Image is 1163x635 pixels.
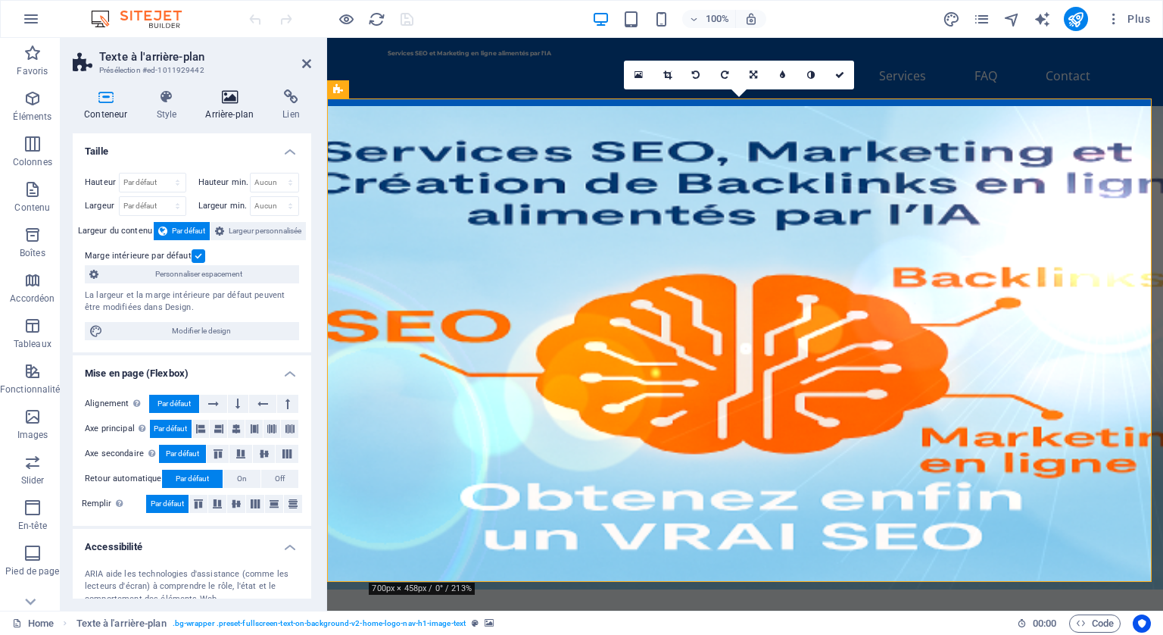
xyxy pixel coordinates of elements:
[85,322,299,340] button: Modifier le design
[154,420,187,438] span: Par défaut
[159,445,206,463] button: Par défaut
[768,61,797,89] a: Flouter
[14,338,51,350] p: Tableaux
[18,520,47,532] p: En-tête
[85,202,119,210] label: Largeur
[1003,11,1021,28] i: Navigateur
[99,50,311,64] h2: Texte à l'arrière-plan
[82,495,146,513] label: Remplir
[1076,615,1114,633] span: Code
[146,495,189,513] button: Par défaut
[739,61,768,89] a: Modifier l'orientation
[210,222,306,240] button: Largeur personnalisée
[261,470,298,488] button: Off
[172,222,205,240] span: Par défaut
[20,247,45,259] p: Boîtes
[85,420,150,438] label: Axe principal
[1034,10,1052,28] button: text_generator
[237,470,247,488] span: On
[1069,615,1121,633] button: Code
[149,395,199,413] button: Par défaut
[85,470,162,488] label: Retour automatique
[710,61,739,89] a: Pivoter à droite 90°
[194,89,271,121] h4: Arrière-plan
[13,111,51,123] p: Éléments
[744,12,758,26] i: Lors du redimensionnement, ajuster automatiquement le niveau de zoom en fonction de l'appareil sé...
[797,61,825,89] a: Échelle de gris
[653,61,681,89] a: Mode rogner
[943,11,960,28] i: Design (Ctrl+Alt+Y)
[99,64,281,77] h3: Présélection #ed-1011929442
[198,202,250,210] label: Largeur min.
[166,445,199,463] span: Par défaut
[17,65,48,77] p: Favoris
[73,529,311,556] h4: Accessibilité
[176,470,209,488] span: Par défaut
[85,289,299,314] div: La largeur et la marge intérieure par défaut peuvent être modifiées dans Design.
[1033,615,1056,633] span: 00 00
[198,178,250,186] label: Hauteur min.
[337,10,355,28] button: Cliquez ici pour quitter le mode Aperçu et poursuivre l'édition.
[271,89,311,121] h4: Lien
[1003,10,1021,28] button: navigator
[1133,615,1151,633] button: Usercentrics
[73,355,311,383] h4: Mise en page (Flexbox)
[145,89,194,121] h4: Style
[229,222,301,240] span: Largeur personnalisée
[367,10,385,28] button: reload
[17,429,48,441] p: Images
[12,615,54,633] a: Cliquez pour annuler la sélection. Double-cliquez pour ouvrir Pages.
[973,11,990,28] i: Pages (Ctrl+Alt+S)
[103,265,295,283] span: Personnaliser espacement
[681,61,710,89] a: Pivoter à gauche 90°
[973,10,991,28] button: pages
[157,395,191,413] span: Par défaut
[73,89,145,121] h4: Conteneur
[154,222,210,240] button: Par défaut
[825,61,854,89] a: Confirmer ( Ctrl ⏎ )
[485,619,494,627] i: Cet élément contient un arrière-plan.
[150,420,192,438] button: Par défaut
[1067,11,1084,28] i: Publier
[76,615,167,633] span: Cliquez pour sélectionner. Double-cliquez pour modifier.
[173,615,466,633] span: . bg-wrapper .preset-fullscreen-text-on-background-v2-home-logo-nav-h1-image-text
[624,61,653,89] a: Sélectionnez les fichiers depuis le Gestionnaire de fichiers, les photos du stock ou téléversez u...
[1034,11,1051,28] i: AI Writer
[14,202,50,214] p: Contenu
[1017,615,1057,633] h6: Durée de la session
[1064,7,1088,31] button: publish
[1100,7,1156,31] button: Plus
[85,265,299,283] button: Personnaliser espacement
[85,178,119,186] label: Hauteur
[87,10,201,28] img: Editor Logo
[682,10,736,28] button: 100%
[223,470,260,488] button: On
[85,247,192,265] label: Marge intérieure par défaut
[13,156,52,168] p: Colonnes
[85,568,299,606] div: ARIA aide les technologies d'assistance (comme les lecteurs d'écran) à comprendre le rôle, l'état...
[76,615,494,633] nav: breadcrumb
[108,322,295,340] span: Modifier le design
[705,10,729,28] h6: 100%
[5,565,59,577] p: Pied de page
[162,470,223,488] button: Par défaut
[73,133,311,161] h4: Taille
[21,474,45,486] p: Slider
[10,292,55,305] p: Accordéon
[85,395,149,413] label: Alignement
[151,495,184,513] span: Par défaut
[1106,11,1150,27] span: Plus
[368,11,385,28] i: Actualiser la page
[472,619,479,627] i: Cet élément est une présélection personnalisable.
[78,222,154,240] label: Largeur du contenu
[85,445,159,463] label: Axe secondaire
[1043,618,1046,629] span: :
[275,470,285,488] span: Off
[943,10,961,28] button: design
